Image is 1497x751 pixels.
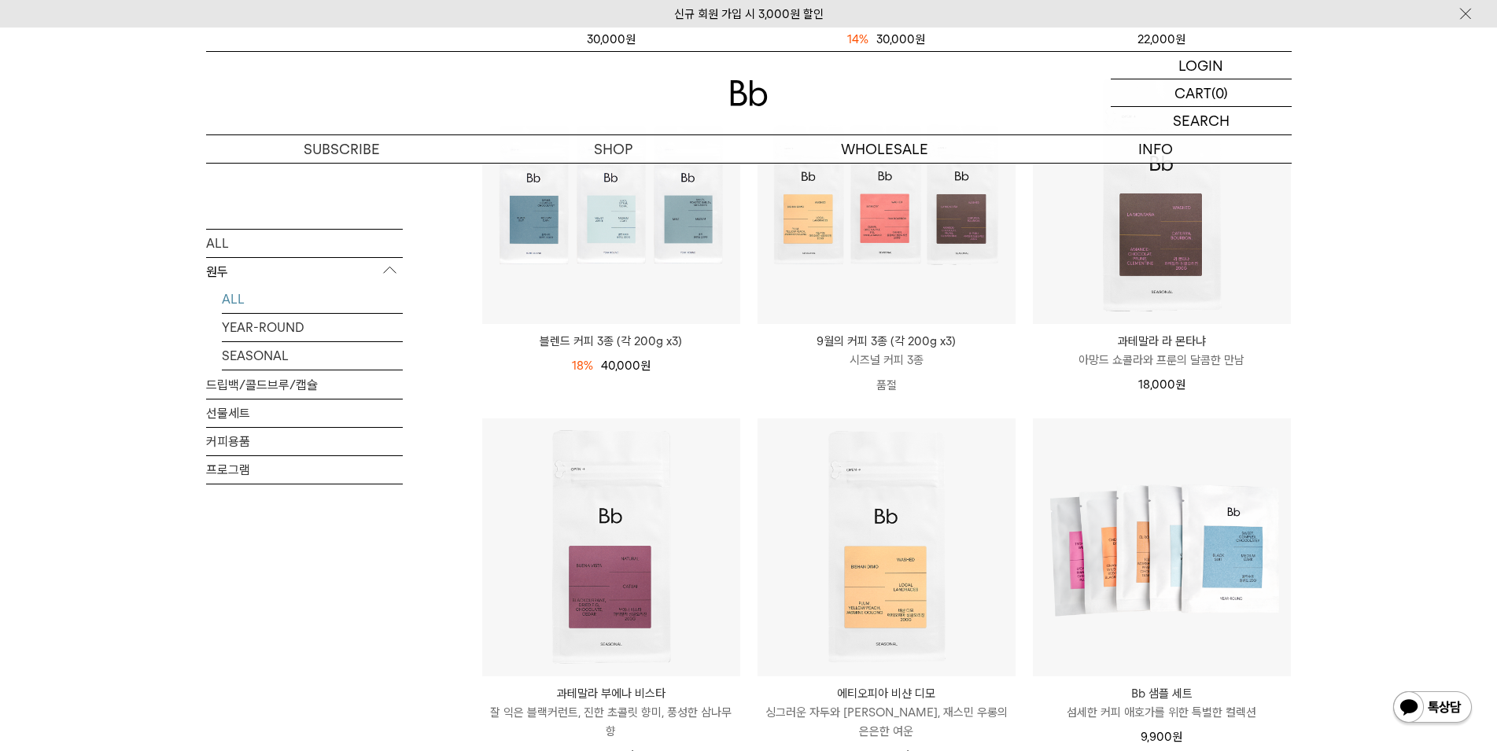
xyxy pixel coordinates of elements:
[730,80,768,106] img: 로고
[749,135,1020,163] p: WHOLESALE
[1020,135,1292,163] p: INFO
[482,684,740,741] a: 과테말라 부에나 비스타 잘 익은 블랙커런트, 진한 초콜릿 향미, 풍성한 삼나무 향
[1173,107,1230,134] p: SEARCH
[1033,684,1291,722] a: Bb 샘플 세트 섬세한 커피 애호가를 위한 특별한 컬렉션
[222,313,403,341] a: YEAR-ROUND
[206,427,403,455] a: 커피용품
[1111,52,1292,79] a: LOGIN
[640,359,651,373] span: 원
[1111,79,1292,107] a: CART (0)
[758,332,1016,370] a: 9월의 커피 3종 (각 200g x3) 시즈널 커피 3종
[1141,730,1182,744] span: 9,900
[1211,79,1228,106] p: (0)
[206,229,403,256] a: ALL
[758,684,1016,703] p: 에티오피아 비샨 디모
[758,66,1016,324] img: 9월의 커피 3종 (각 200g x3)
[477,135,749,163] a: SHOP
[758,684,1016,741] a: 에티오피아 비샨 디모 싱그러운 자두와 [PERSON_NAME], 재스민 우롱의 은은한 여운
[206,455,403,483] a: 프로그램
[482,703,740,741] p: 잘 익은 블랙커런트, 진한 초콜릿 향미, 풍성한 삼나무 향
[758,418,1016,676] img: 에티오피아 비샨 디모
[758,332,1016,351] p: 9월의 커피 3종 (각 200g x3)
[206,135,477,163] a: SUBSCRIBE
[222,285,403,312] a: ALL
[222,341,403,369] a: SEASONAL
[482,684,740,703] p: 과테말라 부에나 비스타
[1033,703,1291,722] p: 섬세한 커피 애호가를 위한 특별한 컬렉션
[1033,684,1291,703] p: Bb 샘플 세트
[758,370,1016,401] p: 품절
[601,359,651,373] span: 40,000
[1138,377,1185,392] span: 18,000
[1033,66,1291,324] img: 과테말라 라 몬타냐
[1178,52,1223,79] p: LOGIN
[674,7,824,21] a: 신규 회원 가입 시 3,000원 할인
[572,356,593,375] div: 18%
[1033,332,1291,370] a: 과테말라 라 몬타냐 아망드 쇼콜라와 프룬의 달콤한 만남
[1033,351,1291,370] p: 아망드 쇼콜라와 프룬의 달콤한 만남
[206,399,403,426] a: 선물세트
[482,418,740,676] img: 과테말라 부에나 비스타
[206,370,403,398] a: 드립백/콜드브루/캡슐
[1392,690,1473,727] img: 카카오톡 채널 1:1 채팅 버튼
[758,703,1016,741] p: 싱그러운 자두와 [PERSON_NAME], 재스민 우롱의 은은한 여운
[1033,418,1291,676] img: Bb 샘플 세트
[758,351,1016,370] p: 시즈널 커피 3종
[1175,377,1185,392] span: 원
[482,66,740,324] img: 블렌드 커피 3종 (각 200g x3)
[206,257,403,285] p: 원두
[1174,79,1211,106] p: CART
[1033,332,1291,351] p: 과테말라 라 몬타냐
[482,332,740,351] a: 블렌드 커피 3종 (각 200g x3)
[1172,730,1182,744] span: 원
